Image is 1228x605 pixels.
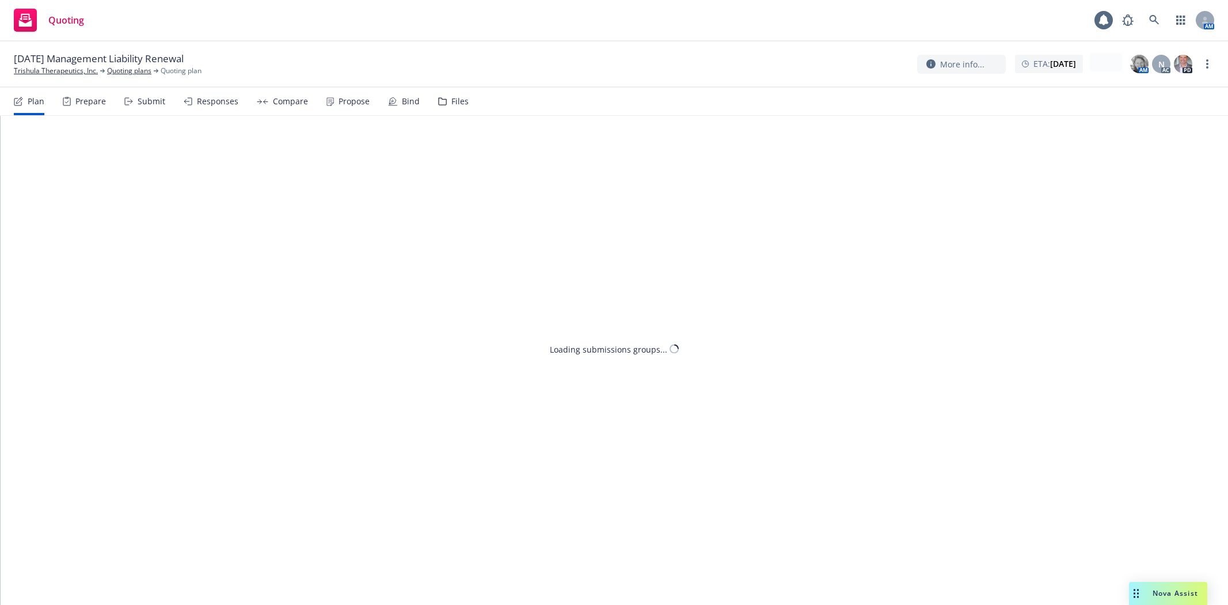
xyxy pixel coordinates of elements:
img: photo [1174,55,1192,73]
span: ETA : [1033,58,1076,70]
div: Compare [273,97,308,106]
div: Prepare [75,97,106,106]
img: photo [1130,55,1149,73]
strong: [DATE] [1050,58,1076,69]
a: Quoting plans [107,66,151,76]
a: Report a Bug [1116,9,1139,32]
div: Plan [28,97,44,106]
a: Quoting [9,4,89,36]
span: Nova Assist [1153,588,1198,598]
button: More info... [917,55,1006,74]
div: Submit [138,97,165,106]
a: more [1200,57,1214,71]
div: Bind [402,97,420,106]
a: Switch app [1169,9,1192,32]
a: Trishula Therapeutics, Inc. [14,66,98,76]
span: Quoting [48,16,84,25]
div: Loading submissions groups... [550,343,667,355]
a: Search [1143,9,1166,32]
div: Responses [197,97,238,106]
div: Drag to move [1129,582,1143,605]
span: Quoting plan [161,66,202,76]
span: More info... [940,58,984,70]
div: Files [451,97,469,106]
div: Propose [339,97,370,106]
button: Nova Assist [1129,582,1207,605]
span: N [1158,58,1165,70]
span: [DATE] Management Liability Renewal [14,52,184,66]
